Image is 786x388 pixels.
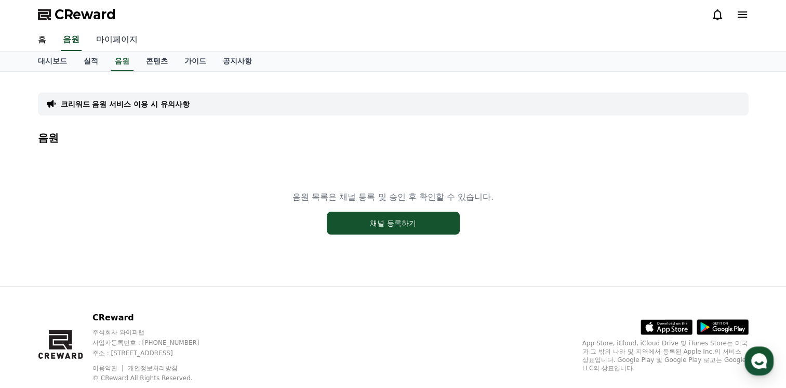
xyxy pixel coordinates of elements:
[92,339,219,347] p: 사업자등록번호 : [PHONE_NUMBER]
[38,6,116,23] a: CReward
[582,339,749,372] p: App Store, iCloud, iCloud Drive 및 iTunes Store는 미국과 그 밖의 나라 및 지역에서 등록된 Apple Inc.의 서비스 상표입니다. Goo...
[30,29,55,51] a: 홈
[61,29,82,51] a: 음원
[215,51,260,71] a: 공지사항
[292,191,494,203] p: 음원 목록은 채널 등록 및 승인 후 확인할 수 있습니다.
[327,212,460,235] button: 채널 등록하기
[176,51,215,71] a: 가이드
[111,51,134,71] a: 음원
[138,51,176,71] a: 콘텐츠
[92,328,219,337] p: 주식회사 와이피랩
[95,318,108,326] span: 대화
[75,51,106,71] a: 실적
[69,302,134,328] a: 대화
[3,302,69,328] a: 홈
[61,99,190,109] a: 크리워드 음원 서비스 이용 시 유의사항
[55,6,116,23] span: CReward
[33,317,39,326] span: 홈
[30,51,75,71] a: 대시보드
[128,365,178,372] a: 개인정보처리방침
[88,29,146,51] a: 마이페이지
[134,302,199,328] a: 설정
[92,365,125,372] a: 이용약관
[92,349,219,357] p: 주소 : [STREET_ADDRESS]
[92,312,219,324] p: CReward
[92,374,219,382] p: © CReward All Rights Reserved.
[38,132,749,144] h4: 음원
[161,317,173,326] span: 설정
